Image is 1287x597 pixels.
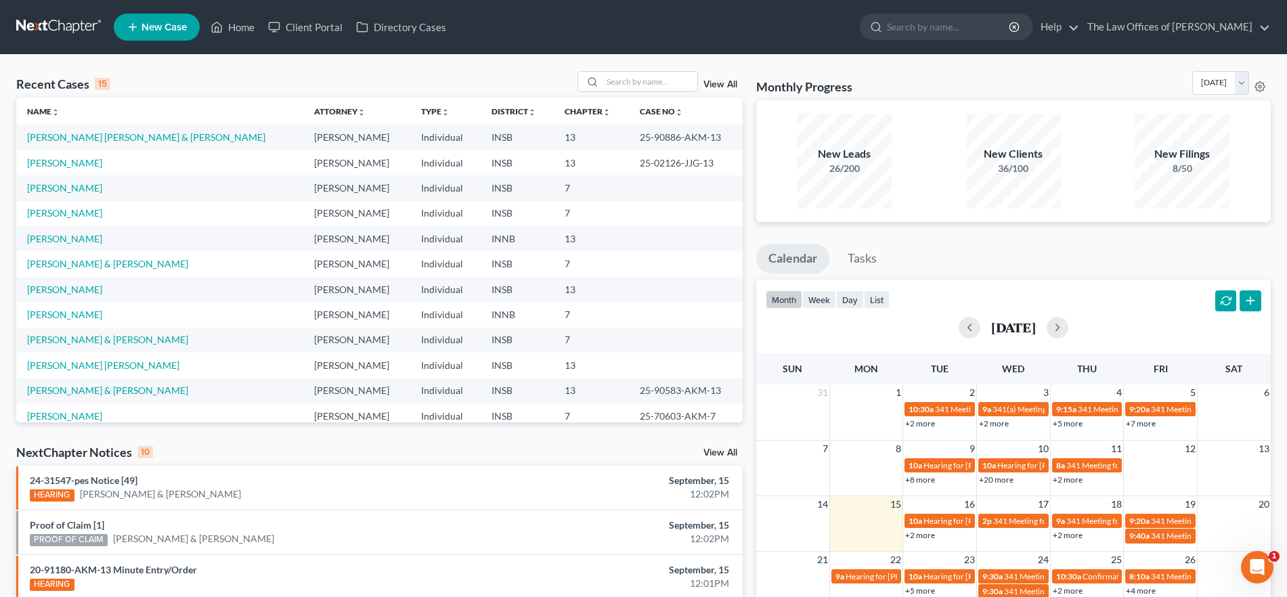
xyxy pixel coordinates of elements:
div: 10 [137,446,153,458]
td: 13 [554,150,628,175]
td: [PERSON_NAME] [303,150,410,175]
span: 10:30a [1056,571,1081,581]
a: [PERSON_NAME] [27,284,102,295]
span: 3 [1042,384,1050,401]
span: 9 [968,441,976,457]
span: 9:20a [1129,516,1150,526]
span: Tue [931,363,948,374]
span: 341 Meeting for [PERSON_NAME] & [PERSON_NAME] [1078,404,1271,414]
span: 11 [1110,441,1123,457]
div: 12:02PM [505,487,729,501]
td: Individual [410,403,481,428]
td: 25-70603-AKM-7 [629,403,743,428]
a: Attorneyunfold_more [314,106,366,116]
a: Home [204,15,261,39]
td: INSB [481,201,554,226]
h3: Monthly Progress [756,79,852,95]
a: +20 more [979,474,1013,485]
span: 7 [821,441,829,457]
a: Case Nounfold_more [640,106,683,116]
td: Individual [410,251,481,276]
td: INSB [481,403,554,428]
span: 24 [1037,552,1050,568]
span: 9:15a [1056,404,1076,414]
td: [PERSON_NAME] [303,175,410,200]
span: 5 [1189,384,1197,401]
div: September, 15 [505,518,729,532]
td: 13 [554,226,628,251]
a: [PERSON_NAME] [27,182,102,194]
i: unfold_more [357,108,366,116]
a: View All [703,448,737,458]
span: 9:20a [1129,404,1150,414]
td: 7 [554,201,628,226]
td: INNB [481,226,554,251]
span: 9:30a [982,586,1003,596]
span: 10:30a [909,404,934,414]
td: Individual [410,125,481,150]
td: INSB [481,277,554,302]
span: 10a [982,460,996,470]
span: Thu [1077,363,1097,374]
a: Help [1034,15,1079,39]
a: [PERSON_NAME] [PERSON_NAME] & [PERSON_NAME] [27,131,265,143]
a: [PERSON_NAME] [27,157,102,169]
td: Individual [410,302,481,327]
td: [PERSON_NAME] [303,403,410,428]
span: 21 [816,552,829,568]
div: New Leads [797,146,892,162]
input: Search by name... [887,14,1011,39]
td: Individual [410,378,481,403]
a: +2 more [979,418,1009,428]
td: [PERSON_NAME] [303,302,410,327]
td: 13 [554,353,628,378]
span: 13 [1257,441,1271,457]
a: +7 more [1126,418,1156,428]
td: [PERSON_NAME] [303,328,410,353]
span: Hearing for [PERSON_NAME] [923,571,1029,581]
span: 8:10a [1129,571,1150,581]
h2: [DATE] [991,320,1036,334]
span: 26 [1183,552,1197,568]
span: 12 [1183,441,1197,457]
a: [PERSON_NAME] & [PERSON_NAME] [27,258,188,269]
span: Hearing for [PERSON_NAME] [923,516,1029,526]
div: 12:02PM [505,532,729,546]
i: unfold_more [528,108,536,116]
td: [PERSON_NAME] [303,378,410,403]
span: New Case [141,22,187,32]
td: INSB [481,175,554,200]
a: View All [703,80,737,89]
span: 8a [1056,460,1065,470]
span: 10a [909,460,922,470]
span: 341 Meeting for [PERSON_NAME] [935,404,1057,414]
td: 7 [554,302,628,327]
a: [PERSON_NAME] [27,207,102,219]
a: Proof of Claim [1] [30,519,104,531]
span: Sun [783,363,802,374]
div: September, 15 [505,474,729,487]
span: Hearing for [PERSON_NAME] [923,460,1029,470]
td: [PERSON_NAME] [303,125,410,150]
a: Chapterunfold_more [565,106,611,116]
td: 13 [554,378,628,403]
button: day [836,290,864,309]
span: 1 [1269,551,1280,562]
div: HEARING [30,579,74,591]
span: Hearing for [PERSON_NAME] & [PERSON_NAME] [997,460,1175,470]
a: [PERSON_NAME] & [PERSON_NAME] [27,334,188,345]
span: 10 [1037,441,1050,457]
div: New Clients [966,146,1061,162]
a: [PERSON_NAME] [PERSON_NAME] [27,359,179,371]
span: 341 Meeting for [PERSON_NAME] [1151,531,1273,541]
span: 14 [816,496,829,512]
a: The Law Offices of [PERSON_NAME] [1081,15,1270,39]
span: 1 [894,384,902,401]
span: 25 [1110,552,1123,568]
div: HEARING [30,489,74,502]
span: 20 [1257,496,1271,512]
div: New Filings [1135,146,1229,162]
td: 13 [554,277,628,302]
a: [PERSON_NAME] & [PERSON_NAME] [27,384,188,396]
td: 7 [554,328,628,353]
